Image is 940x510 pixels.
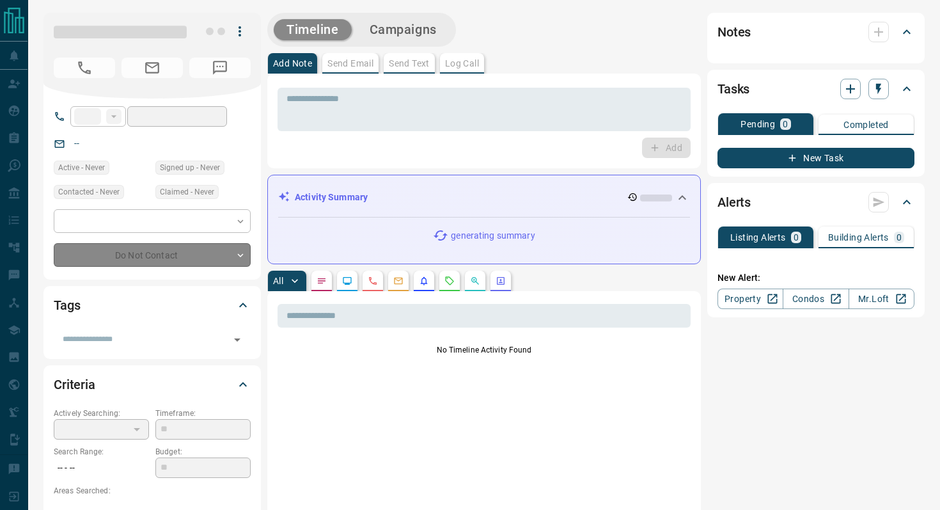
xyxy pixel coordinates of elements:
p: Listing Alerts [730,233,786,242]
span: Claimed - Never [160,186,214,198]
a: Condos [783,289,849,309]
div: Activity Summary [278,186,690,209]
h2: Criteria [54,374,95,395]
span: No Email [121,58,183,78]
svg: Listing Alerts [419,276,429,286]
h2: Notes [717,22,751,42]
button: Timeline [274,19,352,40]
h2: Alerts [717,192,751,212]
p: generating summary [451,229,535,243]
p: -- - -- [54,458,149,479]
p: Actively Searching: [54,408,149,419]
p: Add Note [273,59,312,68]
div: Criteria [54,369,251,400]
a: -- [74,138,79,148]
button: New Task [717,148,914,168]
p: All [273,276,283,285]
p: 0 [897,233,902,242]
svg: Calls [368,276,378,286]
svg: Opportunities [470,276,480,286]
span: Signed up - Never [160,161,220,174]
h2: Tags [54,295,80,315]
svg: Emails [393,276,403,286]
div: Do Not Contact [54,243,251,267]
p: 0 [794,233,799,242]
a: Property [717,289,783,309]
p: New Alert: [717,271,914,285]
svg: Notes [317,276,327,286]
p: Pending [740,120,775,129]
p: Search Range: [54,446,149,458]
a: Mr.Loft [849,289,914,309]
p: Activity Summary [295,191,368,204]
p: Budget: [155,446,251,458]
span: No Number [54,58,115,78]
h2: Tasks [717,79,749,99]
span: No Number [189,58,251,78]
div: Tags [54,290,251,321]
p: No Timeline Activity Found [278,344,691,356]
div: Notes [717,17,914,47]
svg: Lead Browsing Activity [342,276,352,286]
div: Alerts [717,187,914,218]
p: 0 [783,120,788,129]
button: Campaigns [357,19,450,40]
span: Active - Never [58,161,105,174]
p: Timeframe: [155,408,251,419]
p: Areas Searched: [54,485,251,497]
div: Tasks [717,74,914,104]
span: Contacted - Never [58,186,120,198]
p: Completed [843,120,889,129]
button: Open [228,331,246,349]
p: Building Alerts [828,233,889,242]
svg: Requests [444,276,455,286]
svg: Agent Actions [496,276,506,286]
